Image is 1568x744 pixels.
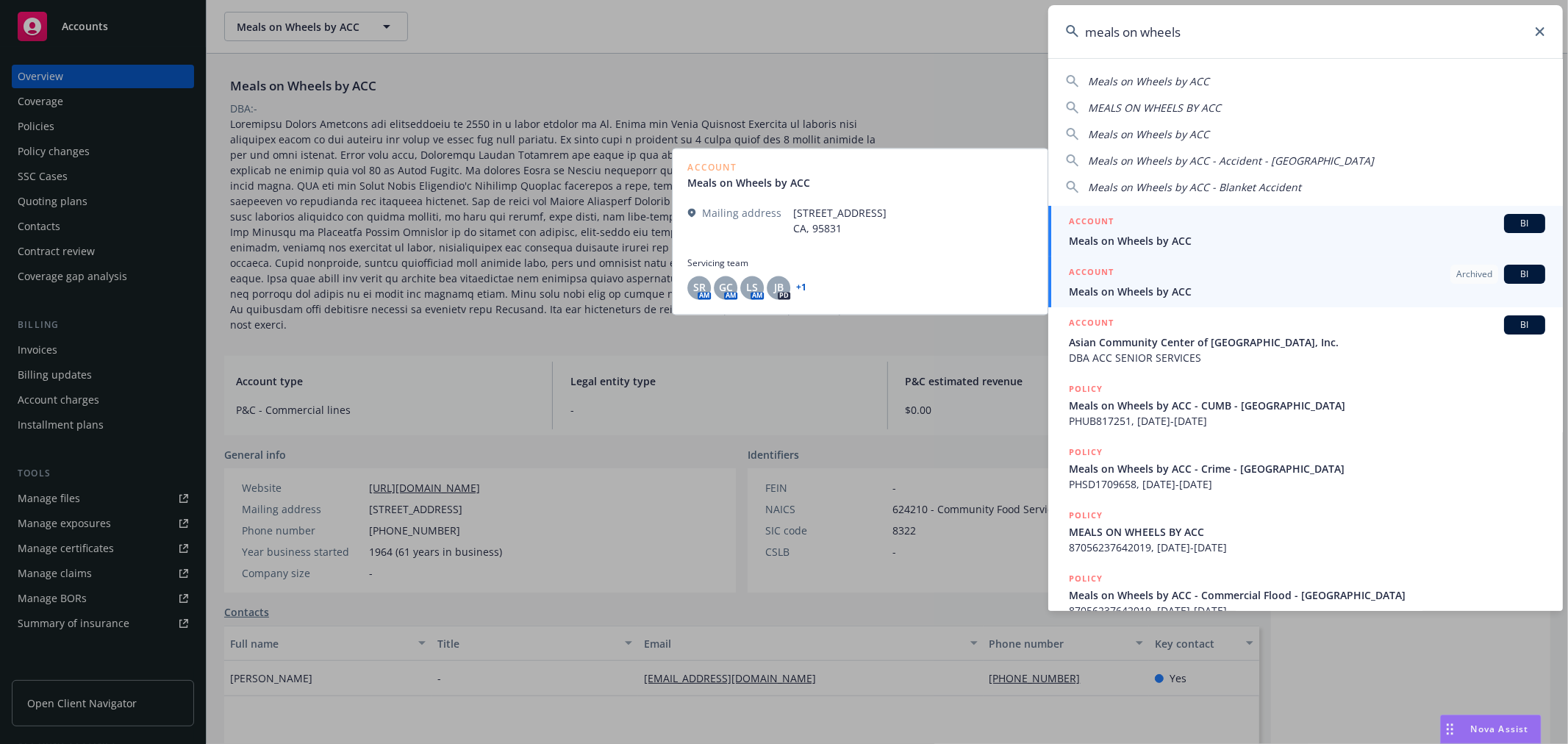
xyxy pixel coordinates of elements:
span: BI [1510,268,1539,281]
a: ACCOUNTArchivedBIMeals on Wheels by ACC [1048,257,1563,307]
span: DBA ACC SENIOR SERVICES [1069,350,1545,365]
span: Meals on Wheels by ACC [1088,127,1209,141]
span: Asian Community Center of [GEOGRAPHIC_DATA], Inc. [1069,335,1545,350]
span: Archived [1456,268,1492,281]
h5: ACCOUNT [1069,315,1114,333]
span: BI [1510,217,1539,230]
h5: POLICY [1069,382,1103,396]
span: Meals on Wheels by ACC [1088,74,1209,88]
h5: POLICY [1069,571,1103,586]
a: POLICYMeals on Wheels by ACC - CUMB - [GEOGRAPHIC_DATA]PHUB817251, [DATE]-[DATE] [1048,373,1563,437]
span: Meals on Wheels by ACC - Crime - [GEOGRAPHIC_DATA] [1069,461,1545,476]
h5: ACCOUNT [1069,265,1114,282]
span: MEALS ON WHEELS BY ACC [1069,524,1545,540]
span: Meals on Wheels by ACC - Commercial Flood - [GEOGRAPHIC_DATA] [1069,587,1545,603]
a: ACCOUNTBIMeals on Wheels by ACC [1048,206,1563,257]
span: MEALS ON WHEELS BY ACC [1088,101,1221,115]
span: 87056237642019, [DATE]-[DATE] [1069,603,1545,618]
span: Meals on Wheels by ACC - Accident - [GEOGRAPHIC_DATA] [1088,154,1374,168]
a: POLICYMeals on Wheels by ACC - Commercial Flood - [GEOGRAPHIC_DATA]87056237642019, [DATE]-[DATE] [1048,563,1563,626]
span: Meals on Wheels by ACC [1069,233,1545,248]
a: POLICYMEALS ON WHEELS BY ACC87056237642019, [DATE]-[DATE] [1048,500,1563,563]
button: Nova Assist [1440,715,1542,744]
span: PHSD1709658, [DATE]-[DATE] [1069,476,1545,492]
h5: ACCOUNT [1069,214,1114,232]
a: ACCOUNTBIAsian Community Center of [GEOGRAPHIC_DATA], Inc.DBA ACC SENIOR SERVICES [1048,307,1563,373]
h5: POLICY [1069,445,1103,459]
span: Meals on Wheels by ACC - Blanket Accident [1088,180,1301,194]
span: 87056237642019, [DATE]-[DATE] [1069,540,1545,555]
span: Meals on Wheels by ACC [1069,284,1545,299]
h5: POLICY [1069,508,1103,523]
span: PHUB817251, [DATE]-[DATE] [1069,413,1545,429]
a: POLICYMeals on Wheels by ACC - Crime - [GEOGRAPHIC_DATA]PHSD1709658, [DATE]-[DATE] [1048,437,1563,500]
div: Drag to move [1441,715,1459,743]
span: Nova Assist [1471,723,1529,735]
span: BI [1510,318,1539,332]
input: Search... [1048,5,1563,58]
span: Meals on Wheels by ACC - CUMB - [GEOGRAPHIC_DATA] [1069,398,1545,413]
